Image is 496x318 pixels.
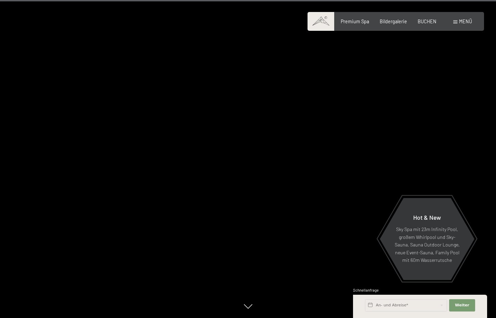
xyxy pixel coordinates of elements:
[353,288,379,292] span: Schnellanfrage
[418,18,436,24] a: BUCHEN
[379,198,475,280] a: Hot & New Sky Spa mit 23m Infinity Pool, großem Whirlpool und Sky-Sauna, Sauna Outdoor Lounge, ne...
[455,303,469,308] span: Weiter
[380,18,407,24] a: Bildergalerie
[449,299,475,311] button: Weiter
[413,214,441,221] span: Hot & New
[394,226,460,264] p: Sky Spa mit 23m Infinity Pool, großem Whirlpool und Sky-Sauna, Sauna Outdoor Lounge, neue Event-S...
[341,18,369,24] a: Premium Spa
[459,18,472,24] span: Menü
